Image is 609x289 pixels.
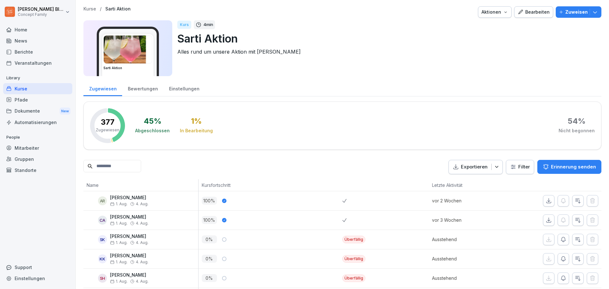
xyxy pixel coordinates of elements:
div: 45 % [144,117,161,125]
p: Ausstehend [432,255,501,262]
p: Name [87,182,195,188]
div: Überfällig [342,274,365,282]
span: 1. Aug. [110,202,128,206]
p: [PERSON_NAME] [110,234,148,239]
p: Alles rund um unsere Aktion mit [PERSON_NAME] [177,48,596,56]
button: Filter [506,160,534,174]
a: Veranstaltungen [3,57,72,69]
a: DokumenteNew [3,105,72,117]
p: [PERSON_NAME] Blaschke [18,7,64,12]
p: 377 [101,118,115,126]
div: SK [98,235,107,244]
p: Zuweisen [565,9,588,16]
a: Kurse [83,6,96,12]
button: Erinnerung senden [537,160,601,174]
p: Erinnerung senden [551,163,596,170]
span: 1. Aug. [110,279,128,284]
p: Zugewiesen [96,127,119,133]
div: 54 % [568,117,586,125]
button: Bearbeiten [514,6,553,18]
button: Zuweisen [556,6,601,18]
a: Pfade [3,94,72,105]
p: 0 % [202,255,217,263]
a: Standorte [3,165,72,176]
a: Sarti Aktion [105,6,131,12]
div: CA [98,216,107,225]
p: Ausstehend [432,236,501,243]
div: New [60,108,70,115]
a: Mitarbeiter [3,142,72,154]
p: Concept Family [18,12,64,17]
a: Berichte [3,46,72,57]
p: People [3,132,72,142]
div: Bearbeiten [518,9,550,16]
a: Kurse [3,83,72,94]
p: Ausstehend [432,275,501,281]
p: 4 min [203,22,213,28]
div: Aktionen [481,9,508,16]
p: [PERSON_NAME] [110,214,148,220]
a: Einstellungen [3,273,72,284]
a: Gruppen [3,154,72,165]
button: Aktionen [478,6,512,18]
span: 4. Aug. [136,221,148,226]
div: Abgeschlossen [135,128,170,134]
div: In Bearbeitung [180,128,213,134]
div: Support [3,262,72,273]
p: 0 % [202,235,217,243]
a: Home [3,24,72,35]
span: 1. Aug. [110,240,128,245]
a: Zugewiesen [83,80,122,96]
p: vor 3 Wochen [432,217,501,223]
div: Überfällig [342,236,365,243]
p: 0 % [202,274,217,282]
div: Überfällig [342,255,365,263]
p: [PERSON_NAME] [110,195,148,200]
p: Sarti Aktion [177,30,596,47]
span: 4. Aug. [136,202,148,206]
p: Kursfortschritt [202,182,339,188]
img: q0q559oa0uxor67ynhkb83qw.png [104,36,152,63]
p: 100 % [202,216,217,224]
a: Automatisierungen [3,117,72,128]
p: [PERSON_NAME] [110,273,148,278]
div: Nicht begonnen [559,128,595,134]
div: AR [98,196,107,205]
span: 1. Aug. [110,221,128,226]
span: 4. Aug. [136,260,148,264]
p: [PERSON_NAME] [110,253,148,259]
div: KK [98,254,107,263]
div: Filter [510,164,530,170]
p: Exportieren [461,163,488,171]
a: Bewertungen [122,80,163,96]
a: Einstellungen [163,80,205,96]
p: Letzte Aktivität [432,182,498,188]
p: / [100,6,101,12]
div: Dokumente [3,105,72,117]
span: 4. Aug. [136,279,148,284]
a: News [3,35,72,46]
div: Kurs [177,21,191,29]
span: 4. Aug. [136,240,148,245]
p: 100 % [202,197,217,205]
button: Exportieren [449,160,503,174]
p: vor 2 Wochen [432,197,501,204]
h3: Sarti Aktion [103,66,152,70]
div: 1 % [191,117,202,125]
span: 1. Aug. [110,260,128,264]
